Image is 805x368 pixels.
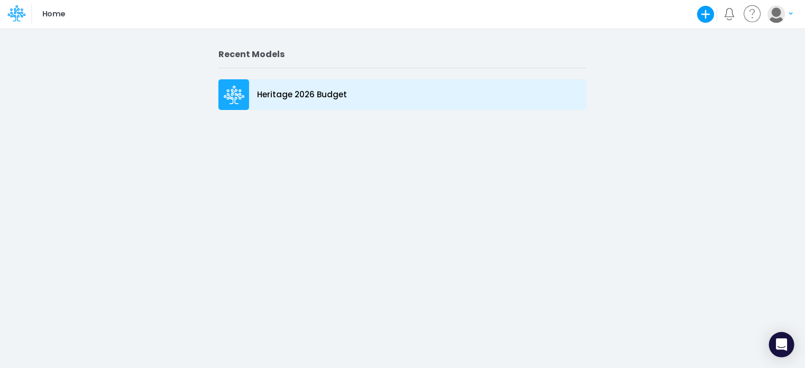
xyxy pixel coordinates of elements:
a: Heritage 2026 Budget [218,77,587,113]
h2: Recent Models [218,49,587,59]
div: Open Intercom Messenger [769,332,794,357]
p: Heritage 2026 Budget [257,89,347,101]
a: Notifications [724,8,736,20]
p: Home [42,8,65,20]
